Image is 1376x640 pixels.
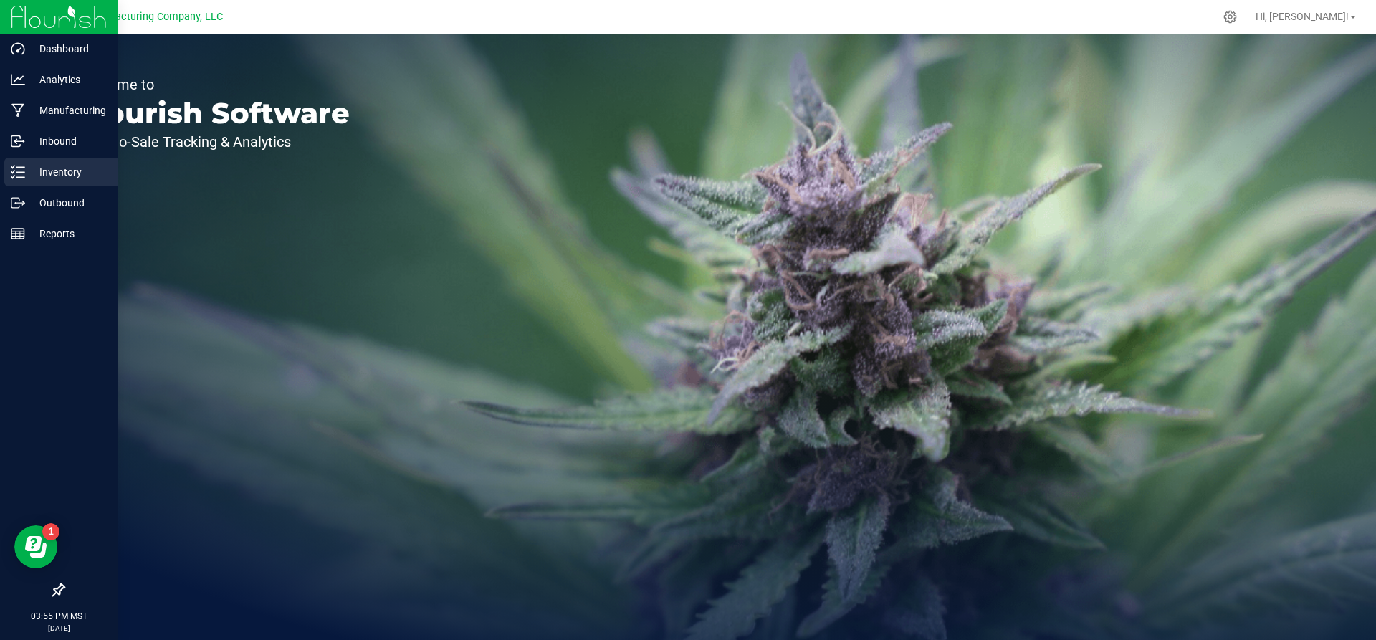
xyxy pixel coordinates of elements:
[11,196,25,210] inline-svg: Outbound
[6,623,111,634] p: [DATE]
[11,165,25,179] inline-svg: Inventory
[25,163,111,181] p: Inventory
[77,99,350,128] p: Flourish Software
[11,42,25,56] inline-svg: Dashboard
[42,523,59,540] iframe: Resource center unread badge
[11,72,25,87] inline-svg: Analytics
[14,525,57,568] iframe: Resource center
[25,40,111,57] p: Dashboard
[11,103,25,118] inline-svg: Manufacturing
[77,135,350,149] p: Seed-to-Sale Tracking & Analytics
[6,610,111,623] p: 03:55 PM MST
[25,71,111,88] p: Analytics
[25,133,111,150] p: Inbound
[70,11,223,23] span: BB Manufacturing Company, LLC
[11,134,25,148] inline-svg: Inbound
[25,225,111,242] p: Reports
[25,194,111,211] p: Outbound
[77,77,350,92] p: Welcome to
[1256,11,1349,22] span: Hi, [PERSON_NAME]!
[1221,10,1239,24] div: Manage settings
[25,102,111,119] p: Manufacturing
[11,226,25,241] inline-svg: Reports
